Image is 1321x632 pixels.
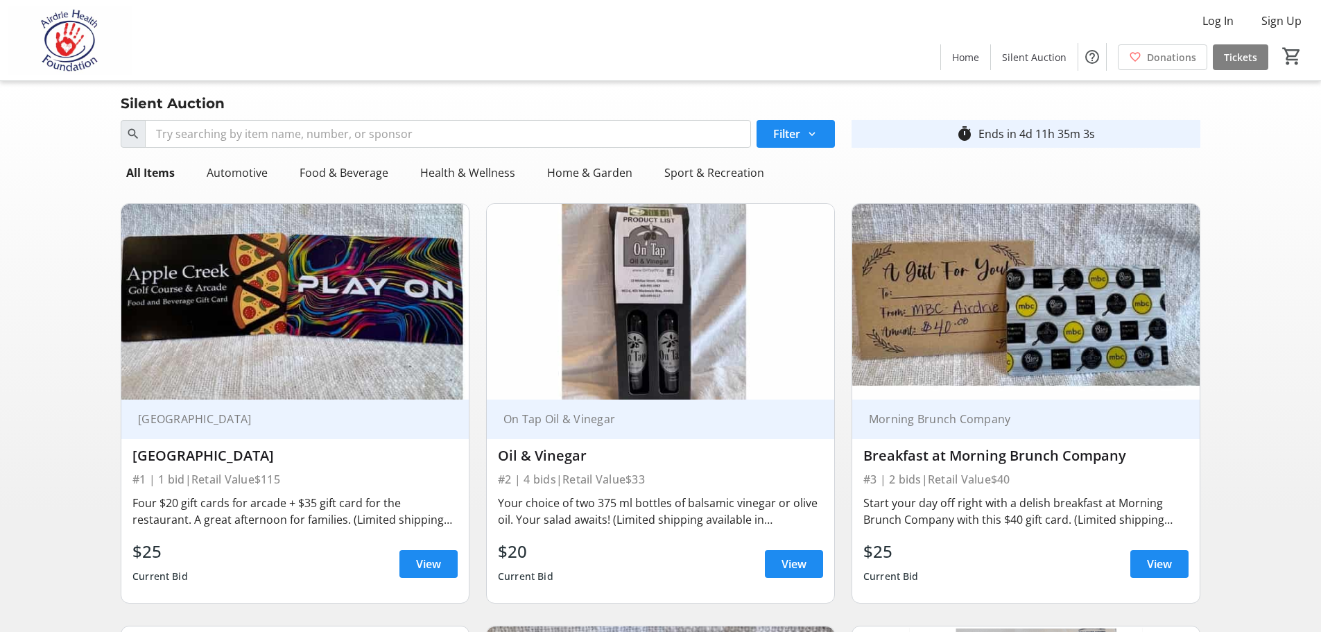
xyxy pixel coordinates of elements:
[659,159,770,187] div: Sport & Recreation
[757,120,835,148] button: Filter
[773,126,800,142] span: Filter
[941,44,990,70] a: Home
[1118,44,1207,70] a: Donations
[498,495,823,528] div: Your choice of two 375 ml bottles of balsamic vinegar or olive oil. Your salad awaits! (Limited s...
[1130,550,1189,578] a: View
[415,159,521,187] div: Health & Wellness
[498,412,806,426] div: On Tap Oil & Vinegar
[1147,50,1196,65] span: Donations
[1250,10,1313,32] button: Sign Up
[399,550,458,578] a: View
[863,412,1172,426] div: Morning Brunch Company
[132,564,188,589] div: Current Bid
[863,470,1189,489] div: #3 | 2 bids | Retail Value $40
[8,6,132,75] img: Airdrie Health Foundation's Logo
[991,44,1078,70] a: Silent Auction
[498,539,553,564] div: $20
[978,126,1095,142] div: Ends in 4d 11h 35m 3s
[1147,556,1172,572] span: View
[956,126,973,142] mat-icon: timer_outline
[416,556,441,572] span: View
[121,204,469,400] img: Apple Creek Arcade
[121,159,180,187] div: All Items
[132,447,458,464] div: [GEOGRAPHIC_DATA]
[863,539,919,564] div: $25
[132,539,188,564] div: $25
[498,564,553,589] div: Current Bid
[112,92,233,114] div: Silent Auction
[542,159,638,187] div: Home & Garden
[487,204,834,400] img: Oil & Vinegar
[1078,43,1106,71] button: Help
[1213,44,1268,70] a: Tickets
[863,564,919,589] div: Current Bid
[145,120,751,148] input: Try searching by item name, number, or sponsor
[1279,44,1304,69] button: Cart
[782,556,806,572] span: View
[498,470,823,489] div: #2 | 4 bids | Retail Value $33
[852,204,1200,400] img: Breakfast at Morning Brunch Company
[863,495,1189,528] div: Start your day off right with a delish breakfast at Morning Brunch Company with this $40 gift car...
[765,550,823,578] a: View
[1002,50,1067,65] span: Silent Auction
[498,447,823,464] div: Oil & Vinegar
[132,495,458,528] div: Four $20 gift cards for arcade + $35 gift card for the restaurant. A great afternoon for families...
[132,470,458,489] div: #1 | 1 bid | Retail Value $115
[1224,50,1257,65] span: Tickets
[1191,10,1245,32] button: Log In
[132,412,441,426] div: [GEOGRAPHIC_DATA]
[294,159,394,187] div: Food & Beverage
[1202,12,1234,29] span: Log In
[863,447,1189,464] div: Breakfast at Morning Brunch Company
[952,50,979,65] span: Home
[201,159,273,187] div: Automotive
[1261,12,1302,29] span: Sign Up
